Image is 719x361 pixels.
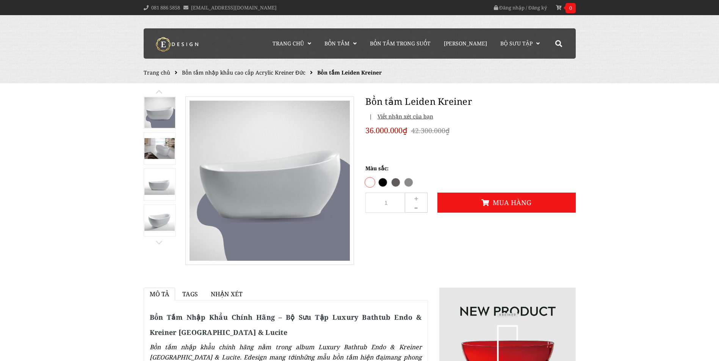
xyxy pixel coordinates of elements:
[191,4,277,11] a: [EMAIL_ADDRESS][DOMAIN_NAME]
[144,174,175,195] img: Bồn tắm Leiden Kreiner
[526,4,527,11] span: /
[144,97,175,128] img: Bồn tắm Leiden Kreiner
[438,28,493,59] a: [PERSON_NAME]
[273,40,304,47] span: Trang chủ
[411,126,450,135] del: 42.300.000₫
[182,290,198,298] span: Tags
[151,4,180,11] a: 081 886 5858
[565,3,576,13] span: 0
[319,28,362,59] a: Bồn Tắm
[405,193,428,204] button: +
[150,313,422,336] strong: Bồn Tắm Nhập Khẩu Chính Hãng – Bộ Sưu Tập Luxury Bathtub Endo & Kreiner [GEOGRAPHIC_DATA] & Lucite
[211,290,243,298] span: Nhận xét
[500,40,533,47] span: Bộ Sưu Tập
[317,69,382,76] span: Bồn tắm Leiden Kreiner
[405,202,428,213] button: -
[365,95,576,108] h1: Bồn tắm Leiden Kreiner
[374,113,433,120] span: Viết nhận xét của bạn
[365,125,407,136] span: 36.000.000₫
[150,290,169,298] span: Mô tả
[369,113,372,120] span: |
[267,28,317,59] a: Trang chủ
[144,138,175,159] img: Bồn tắm Leiden Kreiner
[444,40,487,47] span: [PERSON_NAME]
[437,193,576,213] button: Mua hàng
[182,69,305,76] a: Bồn tắm nhập khẩu cao cấp Acrylic Kreiner Đức
[495,28,545,59] a: Bộ Sưu Tập
[370,40,431,47] span: Bồn Tắm Trong Suốt
[144,210,175,230] img: Bồn tắm Leiden Kreiner
[144,69,170,76] a: Trang chủ
[364,28,436,59] a: Bồn Tắm Trong Suốt
[149,37,206,52] img: logo Kreiner Germany - Edesign Interior
[324,40,349,47] span: Bồn Tắm
[365,163,576,174] div: Màu sắc:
